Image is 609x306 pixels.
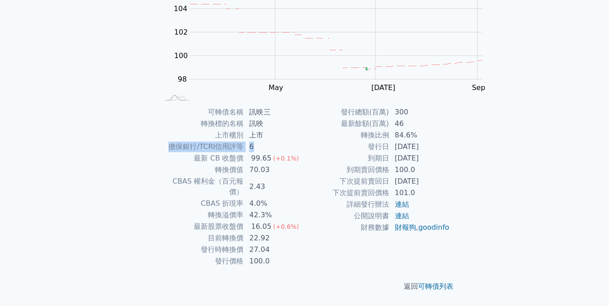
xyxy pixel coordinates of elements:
div: 99.65 [249,153,273,164]
td: 下次提前賣回日 [304,176,389,187]
td: 上市 [244,129,304,141]
td: 發行總額(百萬) [304,106,389,118]
span: (+0.1%) [273,155,299,162]
td: 70.03 [244,164,304,176]
td: CBAS 折現率 [159,198,244,209]
td: 100.0 [389,164,450,176]
td: 轉換溢價率 [159,209,244,221]
td: 100.0 [244,255,304,267]
td: 轉換價值 [159,164,244,176]
td: 42.3% [244,209,304,221]
a: 財報狗 [394,223,416,231]
td: 發行價格 [159,255,244,267]
a: goodinfo [418,223,449,231]
td: 目前轉換價 [159,232,244,244]
td: 訊映三 [244,106,304,118]
tspan: 104 [174,4,187,12]
tspan: Sep [472,83,485,91]
td: 上市櫃別 [159,129,244,141]
td: 擔保銀行/TCRI信用評等 [159,141,244,153]
td: 84.6% [389,129,450,141]
td: [DATE] [389,153,450,164]
p: 返回 [148,281,461,292]
td: 101.0 [389,187,450,199]
g: Series [190,4,482,70]
tspan: 102 [174,27,188,36]
a: 可轉債列表 [418,282,453,290]
td: 最新餘額(百萬) [304,118,389,129]
td: 財務數據 [304,222,389,233]
td: , [389,222,450,233]
a: 連結 [394,212,409,220]
td: CBAS 權利金（百元報價） [159,176,244,198]
td: 發行日 [304,141,389,153]
tspan: [DATE] [371,83,395,91]
td: 最新 CB 收盤價 [159,153,244,164]
td: 下次提前賣回價格 [304,187,389,199]
td: 最新股票收盤價 [159,221,244,232]
td: 可轉債名稱 [159,106,244,118]
td: 27.04 [244,244,304,255]
td: 詳細發行辦法 [304,199,389,210]
td: 6 [244,141,304,153]
td: 公開說明書 [304,210,389,222]
td: 4.0% [244,198,304,209]
div: 16.05 [249,221,273,232]
td: 轉換比例 [304,129,389,141]
td: 訊映 [244,118,304,129]
td: 2.43 [244,176,304,198]
td: 發行時轉換價 [159,244,244,255]
td: [DATE] [389,141,450,153]
td: 轉換標的名稱 [159,118,244,129]
td: 300 [389,106,450,118]
td: [DATE] [389,176,450,187]
span: (+0.6%) [273,223,299,230]
td: 到期賣回價格 [304,164,389,176]
iframe: Chat Widget [565,263,609,306]
td: 到期日 [304,153,389,164]
a: 連結 [394,200,409,208]
td: 46 [389,118,450,129]
td: 22.92 [244,232,304,244]
tspan: 98 [178,75,187,83]
tspan: 100 [174,51,188,59]
div: 聊天小工具 [565,263,609,306]
tspan: May [269,83,283,91]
